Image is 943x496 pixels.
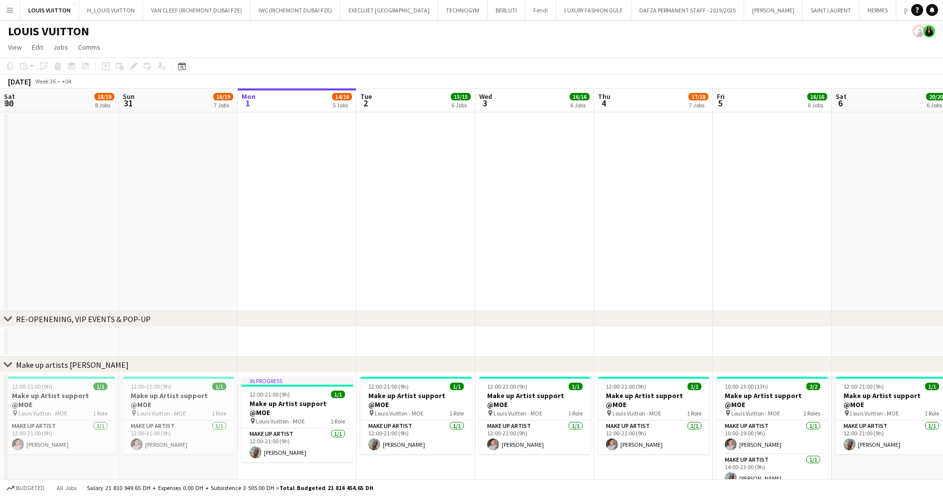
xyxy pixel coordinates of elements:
span: 1 [240,97,256,109]
span: 12:00-21:00 (9h) [606,383,646,390]
span: 14/16 [332,93,352,100]
app-job-card: 12:00-21:00 (9h)1/1Make up Artist support @MOE Louis Vuitton - MOE1 RoleMake up artist1/112:00-21... [123,377,234,454]
span: Tue [360,92,372,101]
span: 1/1 [687,383,701,390]
span: Fri [717,92,725,101]
button: LUXURY FASHION GULF [556,0,631,20]
h3: Make up Artist support @MOE [479,391,591,409]
span: Louis Vuitton - MOE [731,410,780,417]
button: DAFZA PERMANENT STAFF - 2019/2025 [631,0,744,20]
span: 12:00-21:00 (9h) [487,383,527,390]
app-user-avatar: Sarah Wannous [913,25,925,37]
span: 30 [2,97,15,109]
span: 1/1 [925,383,939,390]
span: 16/19 [213,93,233,100]
button: Fendi [525,0,556,20]
div: Salary 21 810 949.65 DH + Expenses 0.00 DH + Subsistence 3 505.00 DH = [87,484,373,492]
app-card-role: Make up artist1/110:00-19:00 (9h)[PERSON_NAME] [717,420,828,454]
div: 5 Jobs [333,101,351,109]
span: 1 Role [331,417,345,425]
span: 12:00-21:00 (9h) [368,383,409,390]
span: Wed [479,92,492,101]
div: RE-OPENENING, VIP EVENTS & POP-UP [16,314,151,324]
span: 1/1 [331,391,345,398]
span: 31 [121,97,135,109]
app-job-card: 12:00-21:00 (9h)1/1Make up Artist support @MOE Louis Vuitton - MOE1 RoleMake up artist1/112:00-21... [360,377,472,454]
span: 1 Role [212,410,226,417]
span: 4 [597,97,610,109]
button: H_LOUIS VUITTON [79,0,143,20]
div: 7 Jobs [689,101,708,109]
button: IWC (RICHEMONT DUBAI FZE) [251,0,341,20]
app-card-role: Make up artist1/112:00-21:00 (9h)[PERSON_NAME] [360,420,472,454]
h3: Make up Artist support @MOE [4,391,115,409]
div: 6 Jobs [570,101,589,109]
app-card-role: Make up artist1/112:00-21:00 (9h)[PERSON_NAME] [4,420,115,454]
span: Louis Vuitton - MOE [612,410,661,417]
span: Louis Vuitton - MOE [494,410,542,417]
span: 1 Role [568,410,583,417]
span: 2 Roles [803,410,820,417]
span: Total Budgeted 21 814 454.65 DH [279,484,373,492]
button: TECHNOGYM [438,0,488,20]
button: VAN CLEEF (RICHEMONT DUBAI FZE) [143,0,251,20]
span: 17/18 [688,93,708,100]
div: 7 Jobs [214,101,233,109]
span: Louis Vuitton - MOE [18,410,67,417]
app-job-card: 12:00-21:00 (9h)1/1Make up Artist support @MOE Louis Vuitton - MOE1 RoleMake up artist1/112:00-21... [598,377,709,454]
button: HERMES [859,0,896,20]
app-job-card: 12:00-21:00 (9h)1/1Make up Artist support @MOE Louis Vuitton - MOE1 RoleMake up artist1/112:00-21... [4,377,115,454]
h3: Make up Artist support @MOE [717,391,828,409]
span: Louis Vuitton - MOE [375,410,424,417]
span: Louis Vuitton - MOE [256,417,305,425]
h3: Make up Artist support @MOE [598,391,709,409]
button: BERLUTI [488,0,525,20]
div: 6 Jobs [808,101,827,109]
div: Make up artists [PERSON_NAME] [16,360,129,370]
button: EXECUJET [GEOGRAPHIC_DATA] [341,0,438,20]
span: Sat [4,92,15,101]
span: Mon [242,92,256,101]
span: View [8,43,22,52]
span: 16/16 [807,93,827,100]
span: Week 36 [33,78,58,85]
span: All jobs [55,484,79,492]
a: Jobs [49,41,72,54]
app-card-role: Make up artist1/114:00-23:00 (9h)[PERSON_NAME] [717,454,828,488]
span: 1/1 [93,383,107,390]
span: Sun [123,92,135,101]
span: 12:00-21:00 (9h) [12,383,52,390]
span: Comms [78,43,100,52]
span: 6 [834,97,847,109]
span: Budgeted [16,485,45,492]
h1: LOUIS VUITTON [8,24,89,39]
a: Comms [74,41,104,54]
span: 15/15 [451,93,471,100]
span: 12:00-21:00 (9h) [844,383,884,390]
div: +04 [62,78,71,85]
span: 3 [478,97,492,109]
span: Edit [32,43,43,52]
div: In progress [242,377,353,385]
button: [PERSON_NAME] [744,0,803,20]
h3: Make up Artist support @MOE [242,399,353,417]
app-card-role: Make up artist1/112:00-21:00 (9h)[PERSON_NAME] [598,420,709,454]
app-job-card: 10:00-23:00 (13h)2/2Make up Artist support @MOE Louis Vuitton - MOE2 RolesMake up artist1/110:00-... [717,377,828,488]
span: 16/16 [570,93,590,100]
button: LOUIS VUITTON [20,0,79,20]
a: Edit [28,41,47,54]
span: Louis Vuitton - MOE [850,410,899,417]
div: 6 Jobs [451,101,470,109]
span: 1 Role [449,410,464,417]
span: Thu [598,92,610,101]
div: [DATE] [8,77,31,86]
app-job-card: In progress12:00-21:00 (9h)1/1Make up Artist support @MOE Louis Vuitton - MOE1 RoleMake up artist... [242,377,353,462]
span: 2/2 [806,383,820,390]
span: 1 Role [925,410,939,417]
app-job-card: 12:00-21:00 (9h)1/1Make up Artist support @MOE Louis Vuitton - MOE1 RoleMake up artist1/112:00-21... [479,377,591,454]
